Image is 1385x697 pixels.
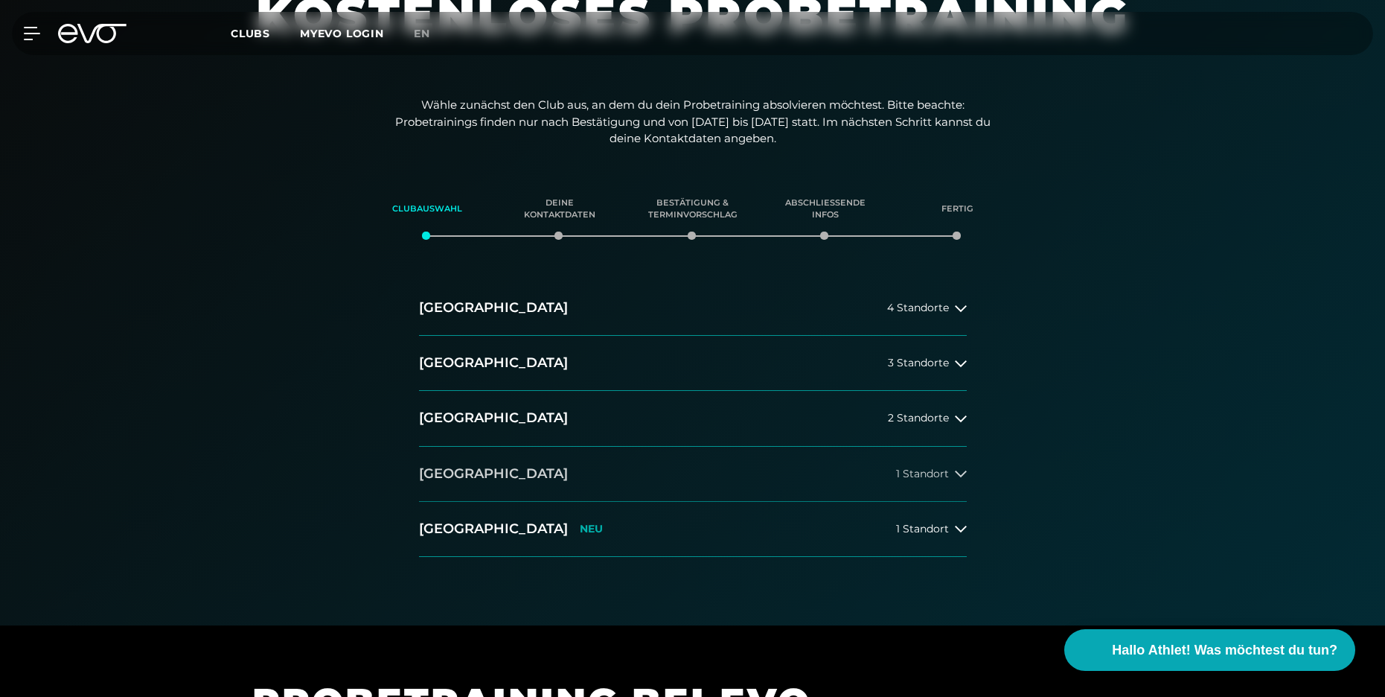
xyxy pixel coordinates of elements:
[300,27,384,40] a: MYEVO LOGIN
[896,523,949,535] span: 1 Standort
[580,523,603,535] p: NEU
[395,97,991,147] p: Wähle zunächst den Club aus, an dem du dein Probetraining absolvieren möchtest. Bitte beachte: Pr...
[419,336,967,391] button: [GEOGRAPHIC_DATA]3 Standorte
[419,354,568,372] h2: [GEOGRAPHIC_DATA]
[1112,640,1337,661] span: Hallo Athlet! Was möchtest du tun?
[419,520,568,538] h2: [GEOGRAPHIC_DATA]
[419,447,967,502] button: [GEOGRAPHIC_DATA]1 Standort
[1064,629,1355,671] button: Hallo Athlet! Was möchtest du tun?
[896,468,949,480] span: 1 Standort
[414,27,430,40] span: en
[512,189,607,229] div: Deine Kontaktdaten
[419,281,967,336] button: [GEOGRAPHIC_DATA]4 Standorte
[888,413,949,424] span: 2 Standorte
[778,189,873,229] div: Abschließende Infos
[414,25,448,42] a: en
[419,299,568,317] h2: [GEOGRAPHIC_DATA]
[887,302,949,314] span: 4 Standorte
[419,391,967,446] button: [GEOGRAPHIC_DATA]2 Standorte
[644,189,740,229] div: Bestätigung & Terminvorschlag
[231,27,270,40] span: Clubs
[419,465,568,483] h2: [GEOGRAPHIC_DATA]
[888,357,949,369] span: 3 Standorte
[419,409,568,427] h2: [GEOGRAPHIC_DATA]
[419,502,967,557] button: [GEOGRAPHIC_DATA]NEU1 Standort
[231,26,300,40] a: Clubs
[380,189,475,229] div: Clubauswahl
[910,189,1005,229] div: Fertig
